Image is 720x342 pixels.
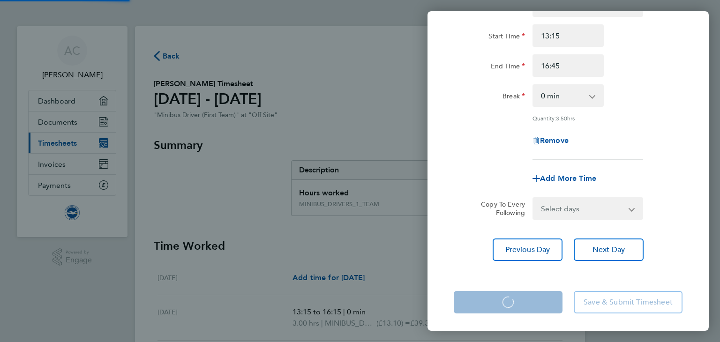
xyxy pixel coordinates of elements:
[532,54,604,77] input: E.g. 18:00
[540,174,596,183] span: Add More Time
[491,62,525,73] label: End Time
[532,24,604,47] input: E.g. 08:00
[540,136,569,145] span: Remove
[556,114,567,122] span: 3.50
[502,92,525,103] label: Break
[532,137,569,144] button: Remove
[592,245,625,254] span: Next Day
[473,200,525,217] label: Copy To Every Following
[488,32,525,43] label: Start Time
[505,245,550,254] span: Previous Day
[532,175,596,182] button: Add More Time
[574,238,644,261] button: Next Day
[493,238,562,261] button: Previous Day
[532,114,643,122] div: Quantity: hrs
